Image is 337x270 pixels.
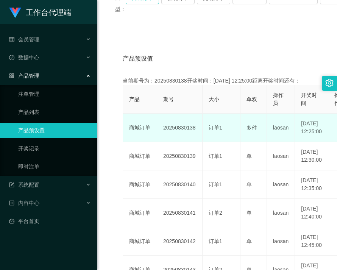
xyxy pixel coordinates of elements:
td: [DATE] 12:45:00 [295,227,328,256]
i: 图标: appstore-o [9,73,14,78]
td: 商城订单 [123,142,157,170]
span: 操作员 [273,92,284,106]
span: 期号 [163,96,174,102]
span: 订单1 [209,125,222,131]
span: 单 [247,238,252,244]
span: 单 [247,210,252,216]
span: 订单1 [209,153,222,159]
span: 产品管理 [9,73,39,79]
a: 工作台代理端 [9,9,71,15]
td: laosan [267,227,295,256]
a: 产品预设置 [18,123,91,138]
span: 数据中心 [9,55,39,61]
span: 订单1 [209,238,222,244]
span: 会员管理 [9,36,39,42]
td: laosan [267,114,295,142]
span: 单 [247,181,252,187]
span: 产品 [129,96,140,102]
span: 产品预设值 [123,54,153,63]
a: 注单管理 [18,86,91,101]
td: [DATE] 12:25:00 [295,114,328,142]
span: 单 [247,153,252,159]
a: 即时注单 [18,159,91,174]
i: 图标: table [9,37,14,42]
img: logo.9652507e.png [9,8,21,18]
td: 商城订单 [123,114,157,142]
h1: 工作台代理端 [26,0,71,25]
td: [DATE] 12:40:00 [295,199,328,227]
i: 图标: setting [325,79,334,87]
td: 20250830138 [157,114,203,142]
td: laosan [267,170,295,199]
td: [DATE] 12:30:00 [295,142,328,170]
a: 图标: dashboard平台首页 [9,214,91,229]
span: 订单1 [209,181,222,187]
span: 大小 [209,96,219,102]
td: 20250830141 [157,199,203,227]
td: 20250830140 [157,170,203,199]
td: 20250830142 [157,227,203,256]
td: 商城订单 [123,199,157,227]
td: 20250830139 [157,142,203,170]
span: 订单2 [209,210,222,216]
span: 多件 [247,125,257,131]
td: laosan [267,199,295,227]
i: 图标: form [9,182,14,187]
a: 开奖记录 [18,141,91,156]
span: 开奖时间 [301,92,317,106]
td: 商城订单 [123,170,157,199]
td: laosan [267,142,295,170]
td: 商城订单 [123,227,157,256]
i: 图标: profile [9,200,14,206]
td: [DATE] 12:35:00 [295,170,328,199]
i: 图标: check-circle-o [9,55,14,60]
span: 内容中心 [9,200,39,206]
a: 产品列表 [18,105,91,120]
span: 系统配置 [9,182,39,188]
span: 单双 [247,96,257,102]
div: 当前期号为：20250830138开奖时间：[DATE] 12:25:00距离开奖时间还有： [123,77,311,85]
